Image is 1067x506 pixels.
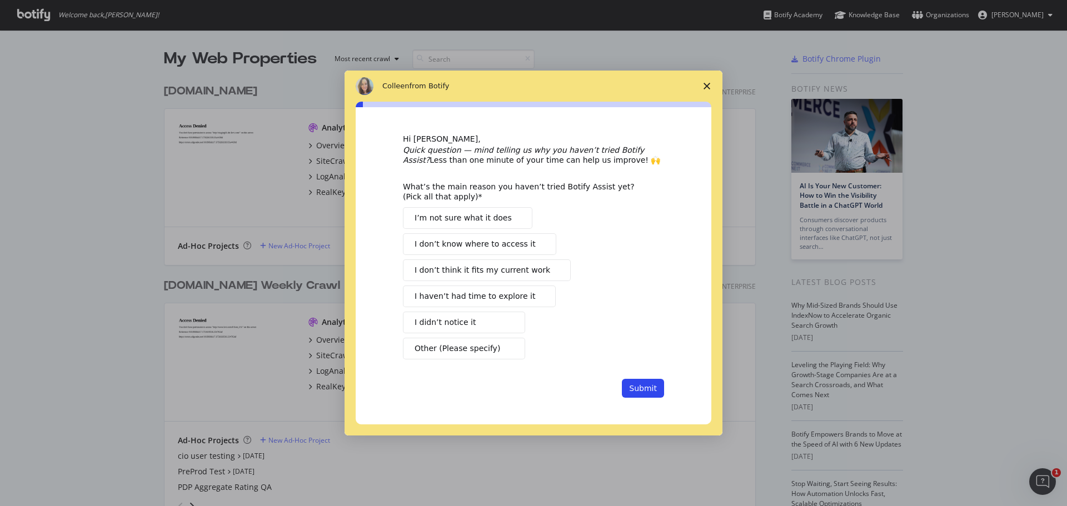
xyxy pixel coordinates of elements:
[415,238,536,250] span: I don’t know where to access it
[415,343,500,354] span: Other (Please specify)
[403,146,644,164] i: Quick question — mind telling us why you haven’t tried Botify Assist?
[415,264,550,276] span: I don’t think it fits my current work
[356,77,373,95] img: Profile image for Colleen
[415,290,535,302] span: I haven’t had time to explore it
[403,134,664,145] div: Hi [PERSON_NAME],
[403,312,525,333] button: I didn’t notice it
[403,207,532,229] button: I’m not sure what it does
[403,145,664,165] div: Less than one minute of your time can help us improve! 🙌
[403,233,556,255] button: I don’t know where to access it
[403,338,525,359] button: Other (Please specify)
[415,317,476,328] span: I didn’t notice it
[382,82,410,90] span: Colleen
[415,212,512,224] span: I’m not sure what it does
[691,71,722,102] span: Close survey
[622,379,664,398] button: Submit
[403,285,556,307] button: I haven’t had time to explore it
[410,82,450,90] span: from Botify
[403,182,647,202] div: What’s the main reason you haven’t tried Botify Assist yet? (Pick all that apply)
[403,259,571,281] button: I don’t think it fits my current work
